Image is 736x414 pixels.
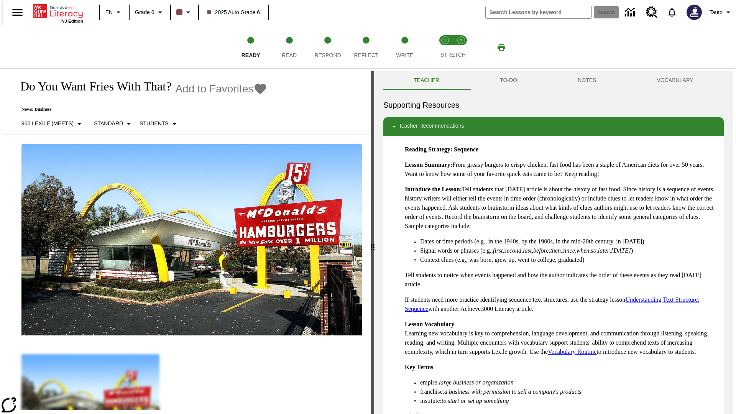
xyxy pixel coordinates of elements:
button: Stretch Read step 1 of 2 [434,26,456,68]
button: Reflect step 4 of 5 [344,26,388,68]
em: a business with permission to sell a company's products [444,388,582,395]
a: Understanding Text Structure: Sequence [405,296,700,312]
a: Resource Center, Will open in new tab [641,2,662,23]
strong: Introduce the Lesson: [405,186,462,192]
div: activity [374,71,733,414]
input: search field [486,6,591,18]
em: later [598,247,609,254]
p: From greasy burgers to crispy chicken, fast food has been a staple of American diets for over 50 ... [405,160,718,179]
em: before [533,247,549,254]
button: Teacher [383,71,470,90]
span: Respond [314,52,341,58]
div: Instructional Panel Tabs [383,71,724,90]
p: Teacher Recommendations [399,122,464,131]
button: Grade: Grade 6, Select a grade [132,5,168,19]
button: Add to Favorites - Do You Want Fries With That? [175,82,267,95]
img: Avatar [687,5,702,20]
button: TO-DO [470,71,547,90]
button: Write step 5 of 5 [383,26,427,68]
em: [DATE] [611,247,631,254]
button: Select Student [136,117,182,131]
a: Vocabulary Routine [548,348,596,355]
button: Select a new avatar [682,2,706,22]
strong: Reading Strategy: [405,146,452,153]
span: NJ Edition [61,19,83,23]
p: Tell students that [DATE] article is about the history of fast food. Since history is a sequence ... [405,185,718,231]
p: 960 Lexile (Meets) [21,120,74,128]
button: Class color is dark brown. Change class color [173,5,196,19]
strong: Sequence [454,146,478,153]
em: large business or organization [439,379,514,386]
button: Profile/Settings [706,5,736,19]
span: EN [105,8,113,16]
span: 2025 Auto Grade 6 [207,8,260,16]
text: 2 [460,38,462,42]
button: Select Lexile, 960 Lexile (Meets) [18,117,87,131]
strong: Lesson Summary: [405,161,452,168]
button: Respond step 3 of 5 [306,26,350,68]
p: Students [140,120,168,128]
span: STRETCH [440,52,466,58]
em: last [523,247,532,254]
button: Open side menu [6,1,29,24]
p: Standard [94,120,123,128]
li: institute: [420,396,718,406]
span: Reflect [354,52,379,58]
div: Teacher Recommendations [383,117,724,136]
em: second [504,247,521,254]
strong: Lesson Vocabulary [405,321,454,327]
li: Dates or time periods (e.g., in the 1940s, by the 1900s, in the mid-20th century, in [DATE]) [420,237,718,246]
li: Context clues (e.g., was born, grew up, went to college, graduated) [420,255,718,264]
img: One of the first McDonald's stores, with the iconic red sign and golden arches. [21,144,362,336]
p: News: Business [12,107,267,112]
em: first [493,247,503,254]
span: Ready [242,52,260,58]
p: If students need more practice identifying sequence text structures, use the strategy lesson with... [405,295,718,314]
span: Tauto [710,8,723,16]
button: Scaffolds, Standard [91,117,136,131]
em: when [577,247,590,254]
button: Print [489,40,514,54]
em: so [591,247,596,254]
p: Learning new vocabulary is key to comprehension, language development, and communication through ... [405,320,718,356]
span: Write [396,52,413,58]
text: 1 [444,38,446,42]
strong: Key Terms [405,364,433,370]
button: Read step 2 of 5 [267,26,311,68]
button: Ready step 1 of 5 [228,26,273,68]
div: Home [33,3,83,23]
p: Tell students to notice when events happened and how the author indicates the order of these even... [405,271,718,289]
button: Stretch Respond step 2 of 2 [450,26,472,68]
em: since [562,247,575,254]
li: franchise: [420,387,718,396]
em: to start or set up something [442,398,509,404]
span: Grade 6 [135,8,154,16]
a: Data Center [620,2,641,23]
li: Signal words or phrases (e.g., , , , , , , , , , ) [420,246,718,255]
button: NOTES [547,71,626,90]
div: Press Enter or Spacebar and then press right and left arrow keys to move the slider [371,71,374,414]
li: empire: [420,378,718,387]
button: VOCABULARY [626,71,724,90]
a: Notifications [662,2,682,22]
span: Read [282,52,297,58]
h1: Do You Want Fries With That? [12,79,171,94]
h6: Supporting Resources [383,99,724,111]
span: Add to Favorites [175,83,253,95]
button: Language: EN, Select a language [102,5,127,19]
div: reading [3,71,371,410]
em: then [550,247,561,254]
